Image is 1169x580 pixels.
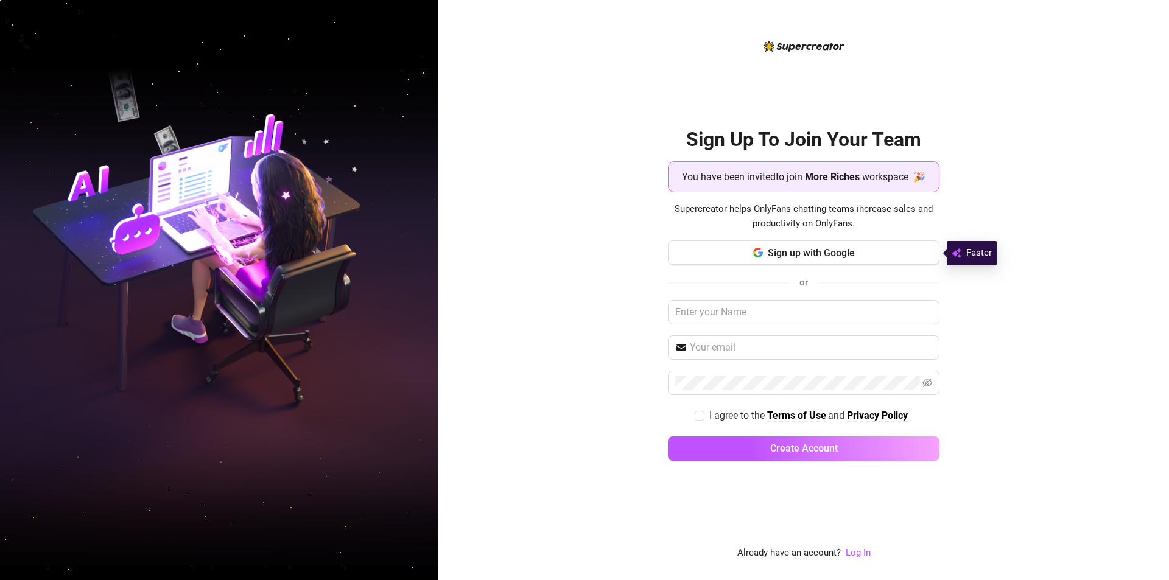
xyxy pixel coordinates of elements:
[668,127,939,152] h2: Sign Up To Join Your Team
[737,546,841,561] span: Already have an account?
[668,240,939,265] button: Sign up with Google
[764,41,844,52] img: logo-BBDzfeDw.svg
[805,171,860,183] strong: More Riches
[966,246,992,260] span: Faster
[767,410,826,421] strong: Terms of Use
[847,410,908,422] a: Privacy Policy
[799,277,808,288] span: or
[862,169,925,184] span: workspace 🎉
[847,410,908,421] strong: Privacy Policy
[690,340,932,355] input: Your email
[668,300,939,324] input: Enter your Name
[768,247,855,259] span: Sign up with Google
[770,442,838,454] span: Create Account
[846,546,871,561] a: Log In
[709,410,767,421] span: I agree to the
[682,169,802,184] span: You have been invited to join
[922,378,932,388] span: eye-invisible
[952,246,961,260] img: svg%3e
[846,547,871,558] a: Log In
[668,202,939,231] span: Supercreator helps OnlyFans chatting teams increase sales and productivity on OnlyFans.
[828,410,847,421] span: and
[767,410,826,422] a: Terms of Use
[668,436,939,461] button: Create Account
